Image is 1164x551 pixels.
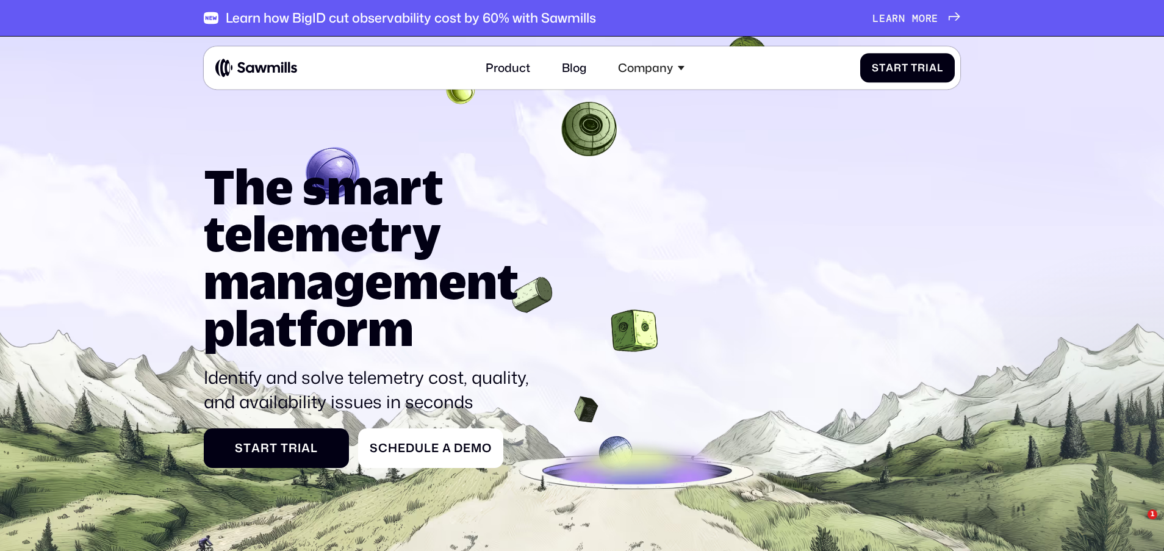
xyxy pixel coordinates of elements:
span: r [289,441,298,455]
a: StartTrial [204,428,350,469]
span: T [281,441,289,455]
span: 1 [1148,510,1157,519]
span: T [911,62,918,74]
a: Product [476,52,539,83]
span: d [406,441,415,455]
span: l [937,62,943,74]
span: o [919,12,925,24]
span: m [471,441,482,455]
span: a [251,441,260,455]
span: e [398,441,406,455]
p: Identify and solve telemetry cost, quality, and availability issues in seconds [204,365,541,414]
span: D [454,441,463,455]
span: a [301,441,311,455]
span: r [918,62,925,74]
span: o [482,441,492,455]
span: c [378,441,388,455]
span: r [892,12,899,24]
h1: The smart telemetry management platform [204,163,541,351]
span: t [243,441,251,455]
span: i [925,62,929,74]
span: a [442,441,451,455]
span: l [424,441,431,455]
span: a [886,12,893,24]
span: u [415,441,424,455]
div: Learn how BigID cut observability cost by 60% with Sawmills [226,10,596,26]
span: a [886,62,894,74]
span: e [463,441,471,455]
span: n [899,12,905,24]
span: e [879,12,886,24]
span: r [894,62,902,74]
div: Company [609,52,693,83]
span: t [902,62,908,74]
span: m [912,12,919,24]
a: Learnmore [872,12,960,24]
a: ScheduleaDemo [358,428,504,469]
span: a [929,62,937,74]
div: Company [618,61,673,75]
span: r [260,441,270,455]
span: S [235,441,243,455]
span: l [311,441,318,455]
span: t [270,441,278,455]
span: S [370,441,378,455]
span: e [932,12,938,24]
span: r [925,12,932,24]
span: t [879,62,886,74]
a: StartTrial [860,53,954,83]
span: L [872,12,879,24]
span: i [298,441,301,455]
span: h [388,441,398,455]
span: S [872,62,879,74]
span: e [431,441,439,455]
a: Blog [553,52,595,83]
iframe: Intercom live chat [1123,510,1152,539]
